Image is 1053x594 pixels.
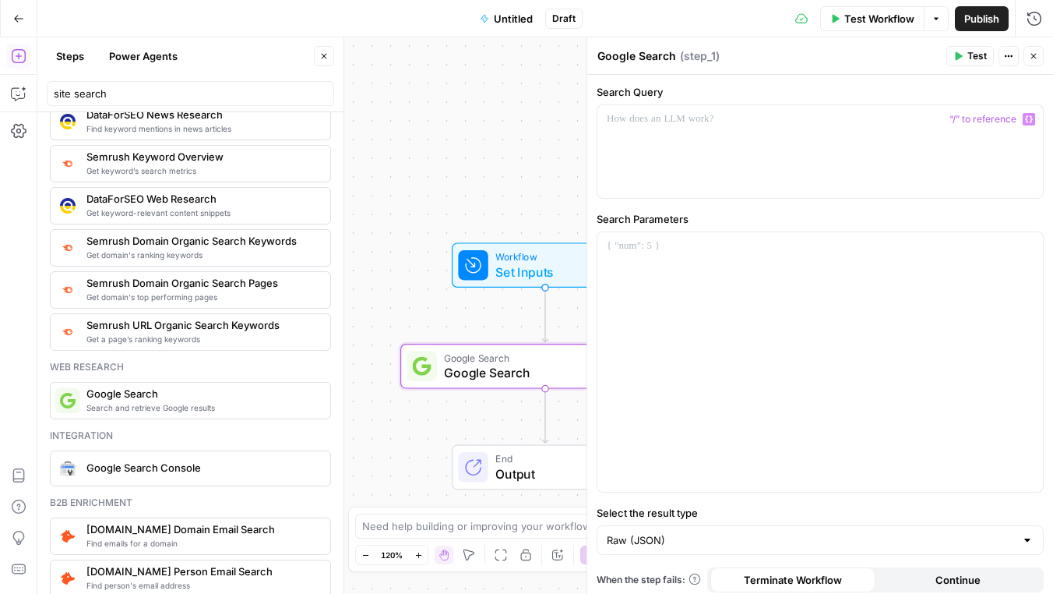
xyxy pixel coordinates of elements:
[680,48,720,64] span: ( step_1 )
[943,113,1023,126] span: “/” to reference
[60,529,76,544] img: 8sr9m752o402vsyv5xlmk1fykvzq
[875,567,1041,592] button: Continue
[597,48,676,64] textarea: Google Search
[60,114,76,129] img: vjoh3p9kohnippxyp1brdnq6ymi1
[100,44,187,69] button: Power Agents
[86,107,318,122] span: DataForSEO News Research
[400,242,690,288] div: WorkflowSet InputsInputs
[86,564,318,579] span: [DOMAIN_NAME] Person Email Search
[60,571,76,586] img: pda2t1ka3kbvydj0uf1ytxpc9563
[60,198,76,214] img: 3hnddut9cmlpnoegpdll2wmnov83
[47,44,93,69] button: Steps
[820,6,924,31] button: Test Workflow
[86,164,318,177] span: Get keyword’s search metrics
[86,460,318,476] span: Google Search Console
[400,344,690,389] div: Google SearchGoogle SearchStep 1
[444,363,640,382] span: Google Search
[967,49,987,63] span: Test
[946,46,994,66] button: Test
[494,11,533,27] span: Untitled
[86,386,318,401] span: Google Search
[60,157,76,170] img: v3j4otw2j2lxnxfkcl44e66h4fup
[86,579,318,592] span: Find person's email address
[86,317,318,333] span: Semrush URL Organic Search Keywords
[86,537,318,550] span: Find emails for a domain
[607,532,1015,548] input: Raw (JSON)
[86,122,318,135] span: Find keyword mentions in news articles
[495,465,622,483] span: Output
[86,291,318,303] span: Get domain's top performing pages
[86,149,318,164] span: Semrush Keyword Overview
[597,505,1044,521] label: Select the result type
[444,350,640,365] span: Google Search
[86,333,318,345] span: Get a page’s ranking keywords
[54,86,327,101] input: Search steps
[597,573,701,587] a: When the step fails:
[844,11,914,27] span: Test Workflow
[552,12,576,26] span: Draft
[86,401,318,414] span: Search and retrieve Google results
[60,461,76,476] img: google-search-console.svg
[542,389,548,444] g: Edge from step_1 to end
[86,522,318,537] span: [DOMAIN_NAME] Domain Email Search
[542,288,548,342] g: Edge from start to step_1
[86,207,318,219] span: Get keyword-relevant content snippets
[60,241,76,254] img: p4kt2d9mz0di8532fmfgvfq6uqa0
[495,263,588,281] span: Set Inputs
[495,249,588,264] span: Workflow
[597,211,1044,227] label: Search Parameters
[400,445,690,490] div: EndOutput
[60,325,76,338] img: ey5lt04xp3nqzrimtu8q5fsyor3u
[597,84,1044,100] label: Search Query
[60,283,76,296] img: otu06fjiulrdwrqmbs7xihm55rg9
[470,6,542,31] button: Untitled
[744,572,842,588] span: Terminate Workflow
[86,233,318,249] span: Semrush Domain Organic Search Keywords
[86,191,318,207] span: DataForSEO Web Research
[495,451,622,466] span: End
[50,496,331,510] div: B2b enrichment
[86,275,318,291] span: Semrush Domain Organic Search Pages
[955,6,1009,31] button: Publish
[935,572,981,588] span: Continue
[86,249,318,261] span: Get domain's ranking keywords
[964,11,999,27] span: Publish
[50,360,331,374] div: Web research
[50,429,331,443] div: Integration
[381,549,403,561] span: 120%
